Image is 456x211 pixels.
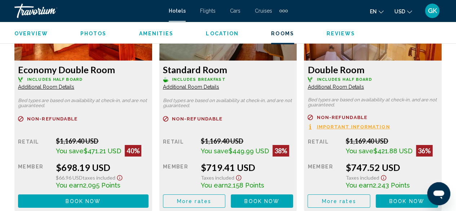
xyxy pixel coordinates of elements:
button: Show Taxes and Fees disclaimer [234,173,243,181]
a: Cruises [255,8,272,14]
button: Overview [14,30,48,37]
div: Member [163,162,195,189]
span: Book now [244,198,279,204]
span: Taxes included [201,175,234,181]
a: Hotels [169,8,186,14]
button: Book now [376,194,438,208]
span: Non-refundable [316,115,367,120]
div: 36% [416,145,433,157]
span: Includes Half Board [316,77,372,82]
h3: Double Room [307,64,438,75]
a: Cars [230,8,240,14]
span: Rooms [271,31,294,36]
h3: Economy Double Room [18,64,149,75]
button: Change language [370,6,384,17]
span: You earn [346,181,373,189]
p: Bed types are based on availability at check-in, and are not guaranteed. [307,97,438,107]
span: Non-refundable [172,117,222,121]
button: More rates [307,194,370,208]
button: User Menu [423,3,442,18]
p: Bed types are based on availability at check-in, and are not guaranteed. [163,98,293,108]
span: $421.88 USD [373,147,412,155]
button: Rooms [271,30,294,37]
span: Taxes included [346,175,379,181]
span: You save [346,147,373,155]
span: You earn [56,181,83,189]
span: Photos [80,31,107,36]
a: Travorium [14,4,161,18]
button: Book now [231,194,293,208]
div: Retail [163,137,195,157]
div: Retail [18,137,50,157]
span: You save [201,147,229,155]
span: $66.96 USD [56,175,83,181]
div: $719.41 USD [201,162,293,173]
span: 2,243 Points [373,181,410,189]
span: Book now [66,198,101,204]
span: Reviews [327,31,355,36]
span: Non-refundable [27,117,78,121]
button: Important Information [307,124,390,130]
button: Change currency [394,6,412,17]
span: Overview [14,31,48,36]
div: 38% [273,145,289,157]
div: Member [307,162,340,189]
button: Extra navigation items [279,5,288,17]
span: More rates [322,198,356,204]
span: en [370,9,377,14]
span: Location [206,31,239,36]
button: More rates [163,194,225,208]
div: 40% [125,145,141,157]
div: $1,169.40 USD [201,137,293,145]
div: Retail [307,137,340,157]
span: Additional Room Details [18,84,74,90]
span: Taxes included [83,175,115,181]
div: Member [18,162,50,189]
button: Reviews [327,30,355,37]
iframe: Кнопка запуска окна обмена сообщениями [427,182,450,205]
button: Book now [18,194,149,208]
button: Location [206,30,239,37]
span: Amenities [139,31,173,36]
span: Includes Half Board [27,77,83,82]
span: GK [428,7,437,14]
span: You save [56,147,84,155]
h3: Standard Room [163,64,293,75]
button: Show Taxes and Fees disclaimer [379,173,388,181]
div: $1,169.40 USD [346,137,438,145]
span: More rates [177,198,211,204]
span: Includes Breakfast [172,77,226,82]
span: Additional Room Details [307,84,364,90]
span: Important Information [316,124,390,129]
span: 2,095 Points [83,181,120,189]
span: You earn [201,181,228,189]
button: Show Taxes and Fees disclaimer [115,173,124,181]
span: 2,158 Points [228,181,264,189]
p: Bed types are based on availability at check-in, and are not guaranteed. [18,98,149,108]
span: $449.99 USD [229,147,269,155]
span: $471.21 USD [84,147,121,155]
div: $698.19 USD [56,162,148,173]
a: Flights [200,8,216,14]
button: Amenities [139,30,173,37]
button: Photos [80,30,107,37]
div: $747.52 USD [346,162,438,173]
span: Additional Room Details [163,84,219,90]
div: $1,169.40 USD [56,137,148,145]
span: Book now [389,198,424,204]
span: USD [394,9,405,14]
